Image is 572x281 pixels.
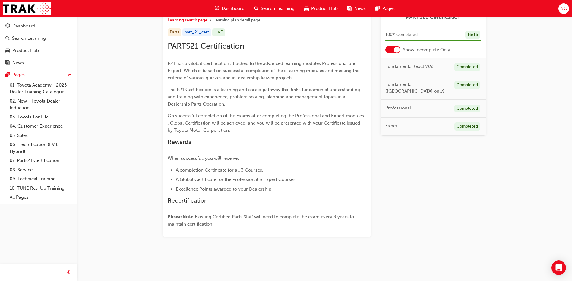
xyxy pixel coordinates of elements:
[168,87,361,107] span: The P21 Certification is a learning and career pathway that links fundamental understanding and t...
[5,60,10,66] span: news-icon
[558,3,569,14] button: NC
[168,28,181,36] div: Parts
[5,48,10,53] span: car-icon
[7,96,74,112] a: 02. New - Toyota Dealer Induction
[168,17,207,23] a: Learning search page
[168,156,239,161] span: When successful, you will receive:
[7,140,74,156] a: 06. Electrification (EV & Hybrid)
[168,61,361,81] span: P21 has a Global Certification attached to the advanced learning modules Professional and Expert....
[551,260,566,275] div: Open Intercom Messenger
[375,5,380,12] span: pages-icon
[176,167,263,173] span: A completion Certificate for all 3 Courses.
[176,177,297,182] span: A Global Certificate for the Professional & Expert Courses.
[382,5,395,12] span: Pages
[168,214,195,219] span: Please Note:
[465,31,480,39] div: 16 / 16
[304,5,309,12] span: car-icon
[2,69,74,81] button: Pages
[5,36,10,41] span: search-icon
[385,105,411,112] span: Professional
[7,112,74,122] a: 03. Toyota For Life
[7,122,74,131] a: 04. Customer Experience
[168,138,191,145] span: Rewards
[176,186,273,192] span: Excellence Points awarded to your Dealership.
[7,165,74,175] a: 08. Service
[168,214,355,227] span: Existing Certified Parts Staff will need to complete the exam every 3 years to maintain certifica...
[168,113,365,133] span: On successful completion of the Exams after completing the Professional and Expert modules , Glob...
[385,122,399,129] span: Expert
[215,5,219,12] span: guage-icon
[454,105,480,113] div: Completed
[385,31,418,38] span: 100 % Completed
[385,63,434,70] span: Fundamental (excl WA)
[68,71,72,79] span: up-icon
[168,197,208,204] span: Recertification
[168,41,244,51] span: PARTS21 Certification
[213,17,261,24] li: Learning plan detail page
[7,193,74,202] a: All Pages
[12,35,46,42] div: Search Learning
[7,156,74,165] a: 07. Parts21 Certification
[385,81,450,95] span: Fundamental ([GEOGRAPHIC_DATA] only)
[66,269,71,276] span: prev-icon
[311,5,338,12] span: Product Hub
[7,174,74,184] a: 09. Technical Training
[454,81,480,89] div: Completed
[454,122,480,131] div: Completed
[5,72,10,78] span: pages-icon
[261,5,295,12] span: Search Learning
[7,81,74,96] a: 01. Toyota Academy - 2025 Dealer Training Catalogue
[212,28,225,36] div: LIVE
[12,71,25,78] div: Pages
[354,5,366,12] span: News
[2,33,74,44] a: Search Learning
[403,46,450,53] span: Show Incomplete Only
[222,5,245,12] span: Dashboard
[454,63,480,71] div: Completed
[385,14,481,21] a: PARTS21 Certification
[2,57,74,68] a: News
[249,2,299,15] a: search-iconSearch Learning
[5,24,10,29] span: guage-icon
[210,2,249,15] a: guage-iconDashboard
[347,5,352,12] span: news-icon
[371,2,400,15] a: pages-iconPages
[7,184,74,193] a: 10. TUNE Rev-Up Training
[254,5,258,12] span: search-icon
[3,2,51,15] img: Trak
[12,47,39,54] div: Product Hub
[2,45,74,56] a: Product Hub
[7,131,74,140] a: 05. Sales
[182,28,211,36] div: part_21_cert
[299,2,343,15] a: car-iconProduct Hub
[12,59,24,66] div: News
[343,2,371,15] a: news-iconNews
[560,5,567,12] span: NC
[2,19,74,69] button: DashboardSearch LearningProduct HubNews
[2,21,74,32] a: Dashboard
[12,23,35,30] div: Dashboard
